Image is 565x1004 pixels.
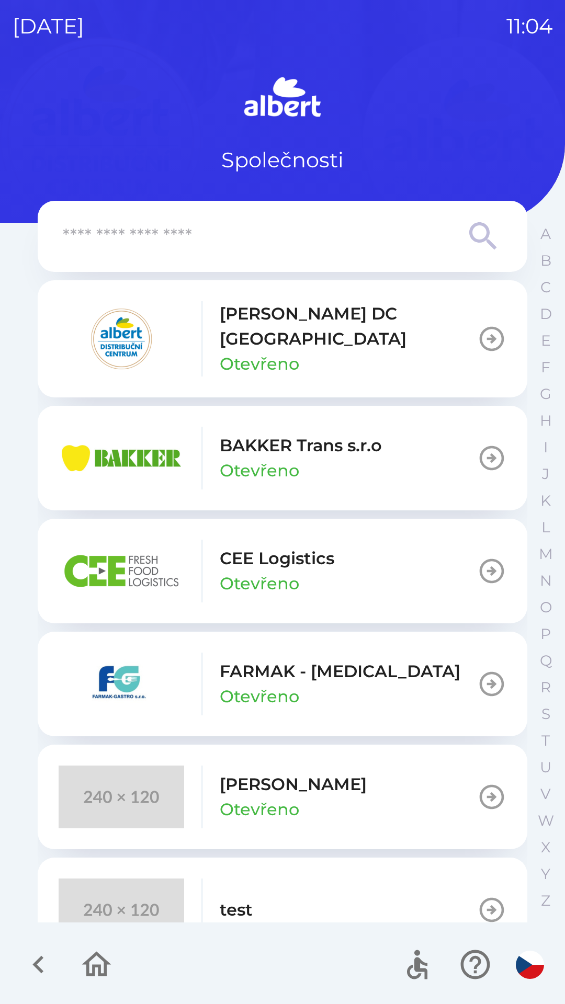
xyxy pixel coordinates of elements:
[541,705,550,723] p: S
[533,807,559,834] button: W
[220,571,299,596] p: Otevřeno
[533,594,559,621] button: O
[541,892,550,910] p: Z
[220,351,299,376] p: Otevřeno
[540,785,551,803] p: V
[221,144,344,176] p: Společnosti
[540,598,552,617] p: O
[541,518,550,537] p: L
[540,305,552,323] p: D
[533,434,559,461] button: I
[38,745,527,849] button: [PERSON_NAME]Otevřeno
[540,385,551,403] p: G
[38,406,527,510] button: BAKKER Trans s.r.oOtevřeno
[38,858,527,962] button: test
[540,252,551,270] p: B
[220,546,334,571] p: CEE Logistics
[540,412,552,430] p: H
[59,540,184,602] img: ba8847e2-07ef-438b-a6f1-28de549c3032.png
[38,73,527,123] img: Logo
[533,861,559,887] button: Y
[541,332,551,350] p: E
[533,727,559,754] button: T
[533,567,559,594] button: N
[533,487,559,514] button: K
[38,280,527,397] button: [PERSON_NAME] DC [GEOGRAPHIC_DATA]Otevřeno
[533,221,559,247] button: A
[540,278,551,296] p: C
[220,433,382,458] p: BAKKER Trans s.r.o
[38,519,527,623] button: CEE LogisticsOtevřeno
[533,327,559,354] button: E
[533,647,559,674] button: Q
[540,678,551,697] p: R
[540,225,551,243] p: A
[540,758,551,777] p: U
[220,659,460,684] p: FARMAK - [MEDICAL_DATA]
[533,674,559,701] button: R
[59,766,184,828] img: 240x120
[533,781,559,807] button: V
[533,541,559,567] button: M
[540,572,552,590] p: N
[506,10,552,42] p: 11:04
[533,247,559,274] button: B
[538,812,554,830] p: W
[541,732,550,750] p: T
[220,301,477,351] p: [PERSON_NAME] DC [GEOGRAPHIC_DATA]
[533,407,559,434] button: H
[516,951,544,979] img: cs flag
[533,274,559,301] button: C
[533,461,559,487] button: J
[220,797,299,822] p: Otevřeno
[533,354,559,381] button: F
[220,897,253,922] p: test
[59,427,184,489] img: eba99837-dbda-48f3-8a63-9647f5990611.png
[220,458,299,483] p: Otevřeno
[533,514,559,541] button: L
[220,772,367,797] p: [PERSON_NAME]
[38,632,527,736] button: FARMAK - [MEDICAL_DATA]Otevřeno
[533,754,559,781] button: U
[59,878,184,941] img: 240x120
[533,834,559,861] button: X
[533,887,559,914] button: Z
[533,621,559,647] button: P
[541,358,550,376] p: F
[540,652,552,670] p: Q
[541,865,550,883] p: Y
[533,701,559,727] button: S
[13,10,84,42] p: [DATE]
[544,438,548,457] p: I
[541,838,550,857] p: X
[540,625,551,643] p: P
[540,492,551,510] p: K
[542,465,549,483] p: J
[533,301,559,327] button: D
[59,653,184,715] img: 5ee10d7b-21a5-4c2b-ad2f-5ef9e4226557.png
[220,684,299,709] p: Otevřeno
[59,307,184,370] img: 092fc4fe-19c8-4166-ad20-d7efd4551fba.png
[539,545,553,563] p: M
[533,381,559,407] button: G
